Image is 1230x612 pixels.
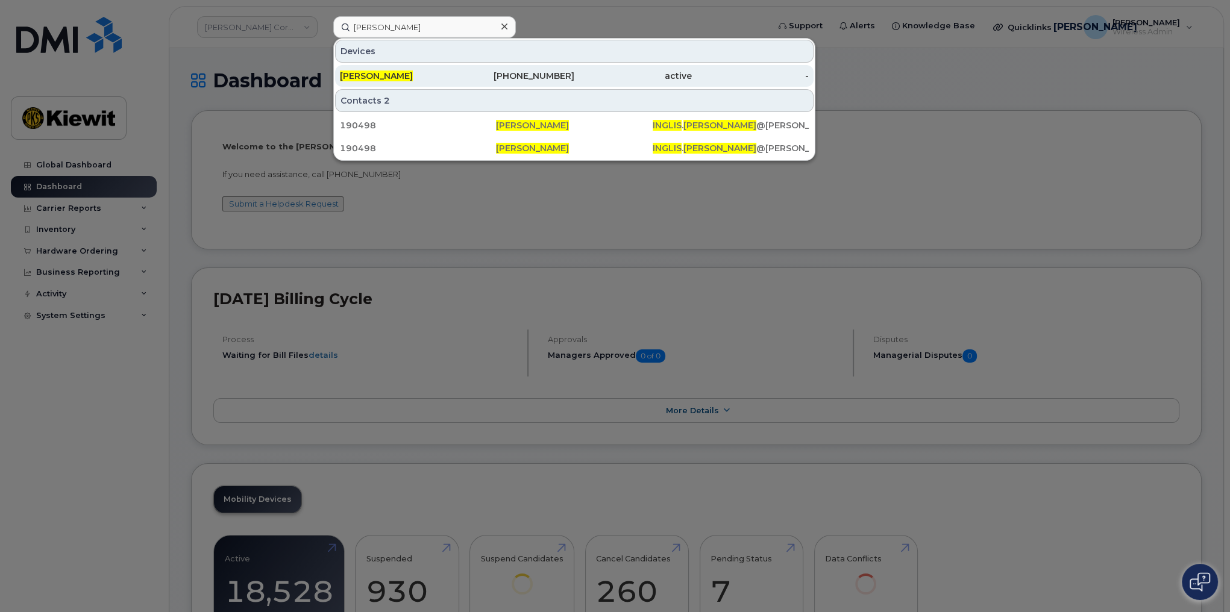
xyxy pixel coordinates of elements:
[683,120,756,131] span: [PERSON_NAME]
[683,143,756,154] span: [PERSON_NAME]
[340,119,496,131] div: 190498
[340,70,413,81] span: [PERSON_NAME]
[692,70,809,82] div: -
[335,65,814,87] a: [PERSON_NAME][PHONE_NUMBER]active-
[653,119,809,131] div: . @[PERSON_NAME][DOMAIN_NAME]
[1190,572,1210,592] img: Open chat
[574,70,692,82] div: active
[384,95,390,107] span: 2
[335,137,814,159] a: 190498[PERSON_NAME]INGLIS.[PERSON_NAME]@[PERSON_NAME][DOMAIN_NAME]
[335,114,814,136] a: 190498[PERSON_NAME]INGLIS.[PERSON_NAME]@[PERSON_NAME][DOMAIN_NAME]
[496,120,569,131] span: [PERSON_NAME]
[340,142,496,154] div: 190498
[496,143,569,154] span: [PERSON_NAME]
[335,89,814,112] div: Contacts
[335,40,814,63] div: Devices
[653,143,682,154] span: INGLIS
[457,70,575,82] div: [PHONE_NUMBER]
[653,120,682,131] span: INGLIS
[653,142,809,154] div: . @[PERSON_NAME][DOMAIN_NAME]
